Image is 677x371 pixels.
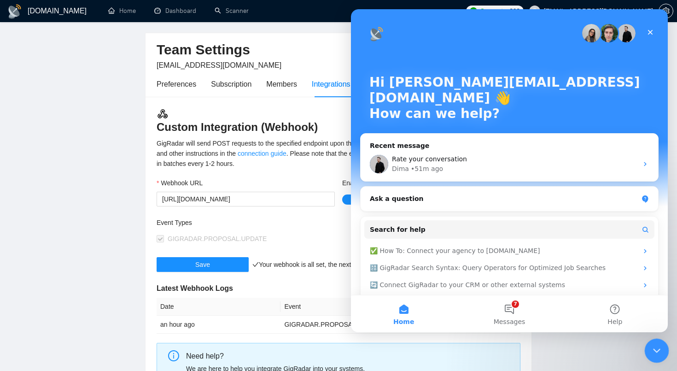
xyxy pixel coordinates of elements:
[154,7,196,15] a: dashboardDashboard
[160,321,195,328] span: an hour ago
[157,108,169,120] img: webhook.3a52c8ec.svg
[312,78,350,90] div: Integrations
[509,6,519,16] span: 308
[211,78,251,90] div: Subscription
[186,352,224,360] span: Need help?
[645,339,669,363] iframe: Intercom live chat
[157,108,520,135] h3: Custom Integration (Webhook)
[157,283,520,294] h5: Latest Webhook Logs
[480,6,508,16] span: Connects:
[157,192,335,206] input: Webhook URL
[168,235,267,242] span: GIGRADAR.PROPOSAL.UPDATE
[659,4,673,18] button: setting
[157,218,192,228] label: Event Types
[280,298,426,316] th: Event
[342,194,362,205] button: Enabled
[157,41,520,59] h2: Team Settings
[195,259,210,270] span: Save
[157,138,520,169] div: GigRadar will send POST requests to the specified endpoint upon the occurrence of certain events....
[351,9,668,332] iframe: Intercom live chat
[531,8,538,14] span: user
[157,257,249,272] button: Save
[157,178,203,188] label: Webhook URL
[157,78,196,90] div: Preferences
[280,316,426,334] td: GIGRADAR.PROPOSAL.UPDATE
[659,7,673,15] a: setting
[108,7,136,15] a: homeHome
[266,78,297,90] div: Members
[157,61,281,69] span: [EMAIL_ADDRESS][DOMAIN_NAME]
[252,261,259,268] span: check
[252,261,450,268] span: Your webhook is all set, the next update is expected within 2 hours.
[238,150,286,157] a: connection guide
[7,4,22,19] img: logo
[157,298,280,316] th: Date
[470,7,477,15] img: upwork-logo.png
[215,7,249,15] a: searchScanner
[168,350,179,361] span: info-circle
[342,178,366,188] label: Enabled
